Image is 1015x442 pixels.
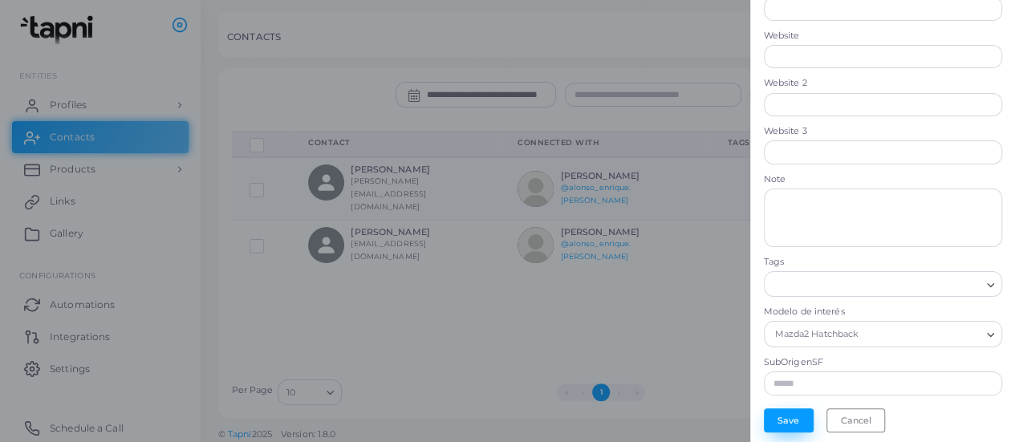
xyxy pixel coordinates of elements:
[764,77,1002,90] label: Website 2
[764,173,1002,186] label: Note
[766,275,980,293] input: Search for option
[826,408,885,432] button: Cancel
[764,256,784,269] label: Tags
[764,356,1002,369] label: SubOrigenSF
[764,408,814,432] button: Save
[773,326,861,343] span: Mazda2 Hatchback
[764,125,1002,138] label: Website 3
[863,326,980,343] input: Search for option
[764,271,1002,297] div: Search for option
[764,306,1002,318] label: Modelo de interés
[764,321,1002,347] div: Search for option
